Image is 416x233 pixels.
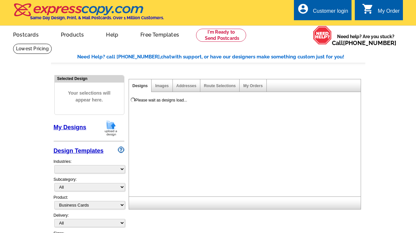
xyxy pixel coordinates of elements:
img: help [313,26,332,44]
i: account_circle [297,3,309,15]
span: Need help? Are you stuck? [332,33,400,46]
a: My Designs [54,124,86,131]
a: Free Templates [130,26,190,42]
a: shopping_cart My Order [362,7,400,15]
img: loading... [130,97,136,102]
a: Postcards [3,26,49,42]
a: Help [96,26,129,42]
a: account_circle Customer login [297,7,348,15]
h4: Same Day Design, Print, & Mail Postcards. Over 1 Million Customers. [30,15,164,20]
div: Selected Design [55,75,124,82]
a: Route Selections [204,84,236,88]
div: Product: [54,194,124,212]
div: Need Help? call [PHONE_NUMBER], with support, or have our designers make something custom just fo... [77,53,365,61]
div: Subcategory: [54,177,124,194]
a: My Orders [243,84,262,88]
div: Industries: [54,155,124,177]
img: design-wizard-help-icon.png [118,147,124,153]
a: [PHONE_NUMBER] [343,39,396,46]
span: Your selections will appear here. [60,83,119,110]
div: Customer login [313,8,348,17]
div: Delivery: [54,212,124,230]
span: Call [332,39,396,46]
span: chat [161,54,171,60]
a: Images [155,84,169,88]
a: Same Day Design, Print, & Mail Postcards. Over 1 Million Customers. [13,8,164,20]
a: Addresses [176,84,196,88]
a: Designs [133,84,148,88]
a: Design Templates [54,148,104,154]
div: Please wait as designs load... [136,97,187,103]
img: upload-design [102,120,119,136]
a: Products [50,26,95,42]
i: shopping_cart [362,3,374,15]
div: My Order [378,8,400,17]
